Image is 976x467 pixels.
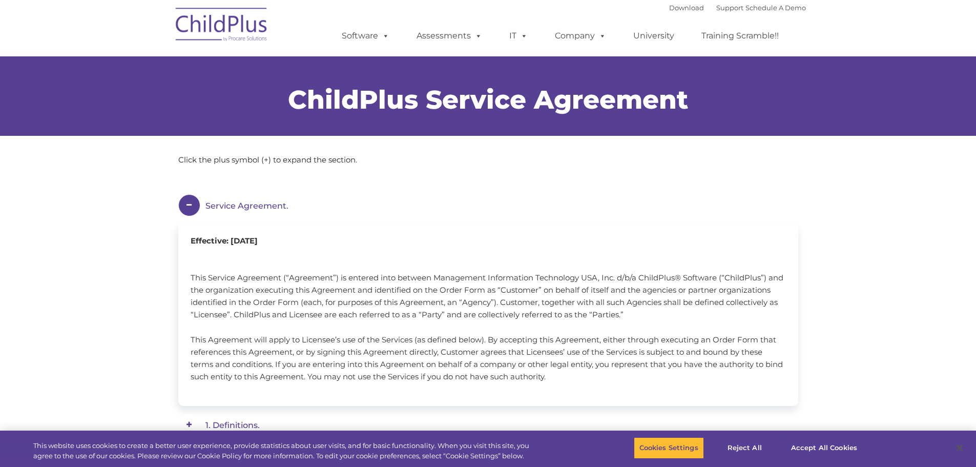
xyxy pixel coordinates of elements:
[745,4,806,12] a: Schedule A Demo
[205,201,288,211] span: Service Agreement.
[623,26,684,46] a: University
[948,437,971,459] button: Close
[191,334,786,383] p: This Agreement will apply to Licensee’s use of the Services (as defined below). By accepting this...
[691,26,789,46] a: Training Scramble!!
[331,26,400,46] a: Software
[191,272,786,321] p: This Service Agreement (“Agreement”) is entered into between Management Information Technology US...
[178,154,798,166] p: Click the plus symbol (+) to expand the section.
[406,26,492,46] a: Assessments
[785,437,863,459] button: Accept All Cookies
[288,84,688,115] span: ChildPlus Service Agreement
[669,4,806,12] font: |
[205,420,260,430] span: 1. Definitions.
[171,1,273,52] img: ChildPlus by Procare Solutions
[716,4,743,12] a: Support
[713,437,777,459] button: Reject All
[33,441,537,461] div: This website uses cookies to create a better user experience, provide statistics about user visit...
[191,236,258,246] b: Effective: [DATE]
[634,437,704,459] button: Cookies Settings
[545,26,616,46] a: Company
[499,26,538,46] a: IT
[669,4,704,12] a: Download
